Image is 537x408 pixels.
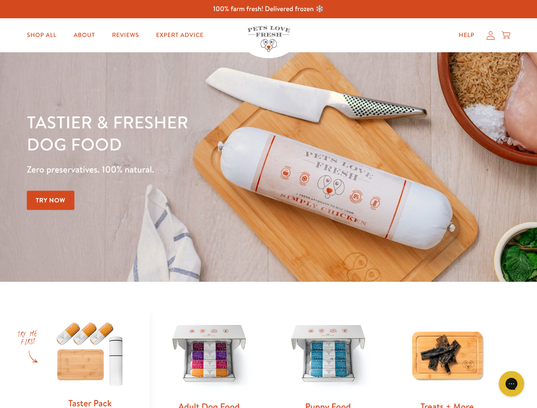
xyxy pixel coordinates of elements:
[27,162,349,177] p: Zero preservatives. 100% natural.
[27,111,349,155] h1: Tastier & fresher dog food
[149,27,210,44] a: Expert Advice
[20,27,63,44] a: Shop All
[247,26,290,52] img: Pets Love Fresh
[105,27,145,44] a: Reviews
[67,27,102,44] a: About
[494,368,528,399] iframe: Gorgias live chat messenger
[27,191,74,210] a: Try Now
[452,27,481,44] a: Help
